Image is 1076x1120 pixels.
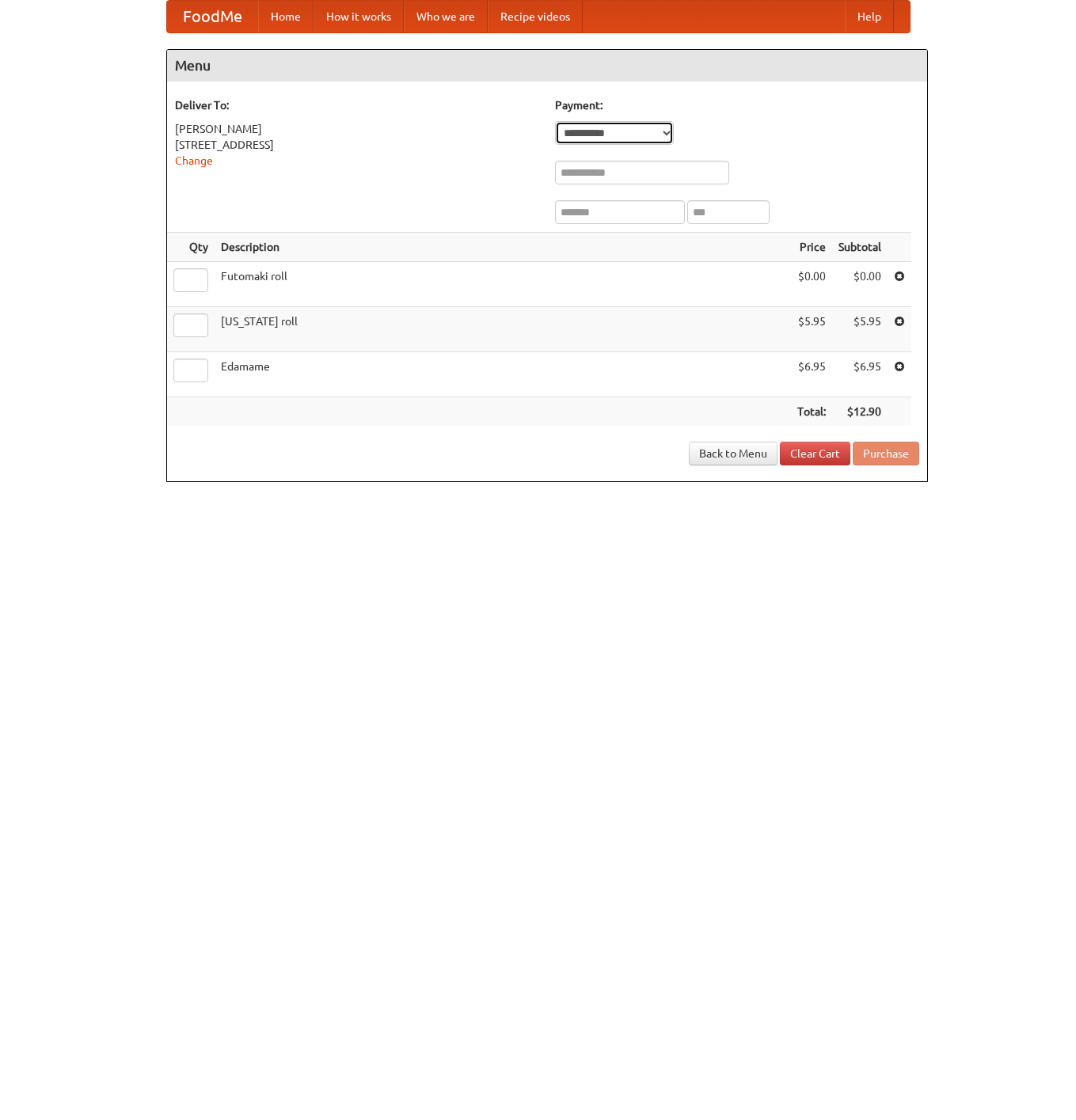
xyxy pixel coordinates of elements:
td: $5.95 [791,307,832,352]
th: Qty [167,233,215,262]
th: Total: [791,397,832,427]
td: $0.00 [791,262,832,307]
a: Change [175,154,213,167]
td: $6.95 [791,352,832,397]
a: Back to Menu [689,442,778,465]
h4: Menu [167,50,927,82]
a: Help [845,1,894,32]
button: Purchase [853,442,919,465]
div: [STREET_ADDRESS] [175,137,539,153]
div: [PERSON_NAME] [175,121,539,137]
td: Futomaki roll [215,262,791,307]
a: Who we are [404,1,488,32]
a: How it works [314,1,404,32]
a: Recipe videos [488,1,583,32]
td: [US_STATE] roll [215,307,791,352]
h5: Payment: [555,97,919,113]
td: $0.00 [832,262,888,307]
a: Clear Cart [780,442,850,465]
h5: Deliver To: [175,97,539,113]
th: Description [215,233,791,262]
td: Edamame [215,352,791,397]
th: $12.90 [832,397,888,427]
th: Subtotal [832,233,888,262]
a: Home [258,1,314,32]
td: $5.95 [832,307,888,352]
a: FoodMe [167,1,258,32]
th: Price [791,233,832,262]
td: $6.95 [832,352,888,397]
